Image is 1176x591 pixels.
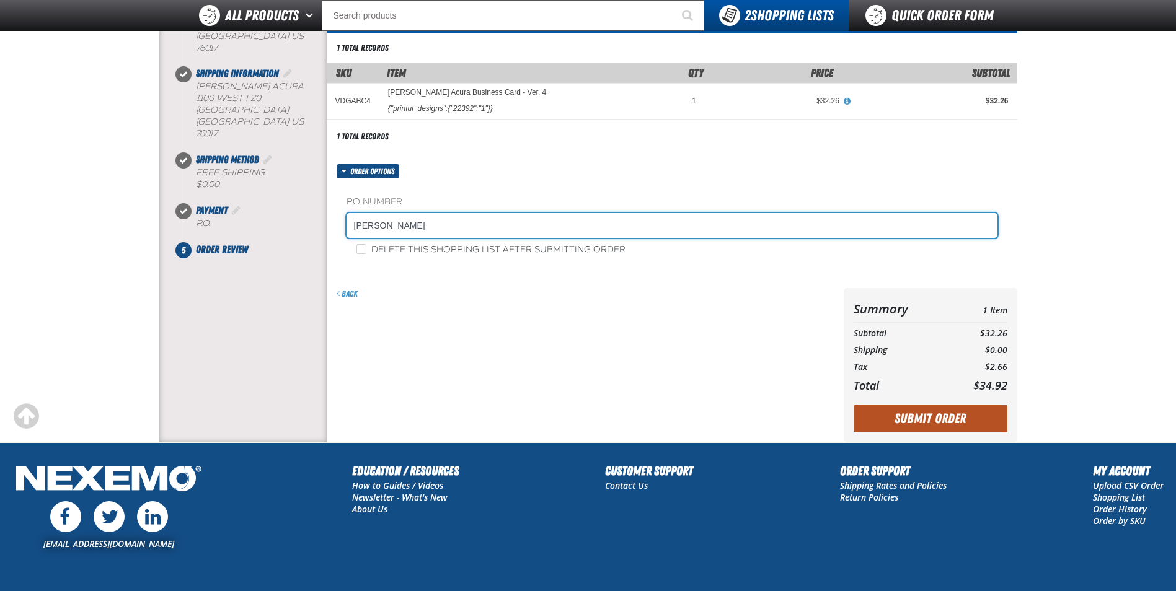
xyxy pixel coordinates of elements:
[336,66,351,79] a: SKU
[196,31,289,42] span: [GEOGRAPHIC_DATA]
[175,242,192,258] span: 5
[745,7,751,24] strong: 2
[196,43,218,53] bdo: 76017
[196,81,304,92] span: [PERSON_NAME] Acura
[12,403,40,430] div: Scroll to the top
[337,131,389,142] div: 1 total records
[1093,462,1164,480] h2: My Account
[183,66,327,152] li: Shipping Information. Step 2 of 5. Completed
[337,289,358,299] a: Back
[196,68,279,79] span: Shipping Information
[1093,479,1164,491] a: Upload CSV Order
[347,196,997,208] label: PO Number
[356,244,626,256] label: Delete this shopping list after submitting order
[840,479,947,491] a: Shipping Rates and Policies
[196,105,289,115] span: [GEOGRAPHIC_DATA]
[196,116,289,127] span: [GEOGRAPHIC_DATA]
[840,491,898,503] a: Return Policies
[262,154,274,165] a: Edit Shipping Method
[388,103,493,113] div: {"printui_designs":{"22392":"1"}}
[291,31,304,42] span: US
[854,325,948,342] th: Subtotal
[948,359,1007,375] td: $2.66
[196,154,259,165] span: Shipping Method
[352,503,387,515] a: About Us
[605,462,693,480] h2: Customer Support
[352,491,448,503] a: Newsletter - What's New
[196,179,219,190] strong: $0.00
[337,42,389,54] div: 1 total records
[12,462,205,498] img: Nexemo Logo
[714,96,839,106] div: $32.26
[281,68,294,79] a: Edit Shipping Information
[948,342,1007,359] td: $0.00
[1093,515,1146,527] a: Order by SKU
[854,405,1007,432] button: Submit Order
[291,116,304,127] span: US
[388,89,546,97] a: [PERSON_NAME] Acura Business Card - Ver. 4
[973,378,1007,393] span: $34.92
[688,66,704,79] span: Qty
[350,164,399,178] span: Order options
[854,342,948,359] th: Shipping
[840,462,947,480] h2: Order Support
[196,243,248,255] span: Order Review
[1093,503,1147,515] a: Order History
[356,244,366,254] input: Delete this shopping list after submitting order
[948,325,1007,342] td: $32.26
[327,84,379,119] td: VDGABC4
[43,538,174,549] a: [EMAIL_ADDRESS][DOMAIN_NAME]
[183,203,327,242] li: Payment. Step 4 of 5. Completed
[854,298,948,320] th: Summary
[854,375,948,395] th: Total
[196,218,327,230] div: P.O.
[352,479,443,491] a: How to Guides / Videos
[745,7,834,24] span: Shopping Lists
[337,164,400,178] button: Order options
[230,204,242,216] a: Edit Payment
[183,152,327,203] li: Shipping Method. Step 3 of 5. Completed
[948,298,1007,320] td: 1 Item
[972,66,1010,79] span: Subtotal
[196,204,228,216] span: Payment
[387,66,406,79] span: Item
[1093,491,1145,503] a: Shopping List
[811,66,833,79] span: Price
[225,4,299,27] span: All Products
[839,96,855,107] button: View All Prices for Vandergriff Acura Business Card - Ver. 4
[196,93,261,103] span: 1100 West I-20
[352,462,459,480] h2: Education / Resources
[692,97,696,105] span: 1
[857,96,1009,106] div: $32.26
[183,242,327,257] li: Order Review. Step 5 of 5. Not Completed
[196,167,327,191] div: Free Shipping:
[196,128,218,139] bdo: 76017
[854,359,948,375] th: Tax
[605,479,648,491] a: Contact Us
